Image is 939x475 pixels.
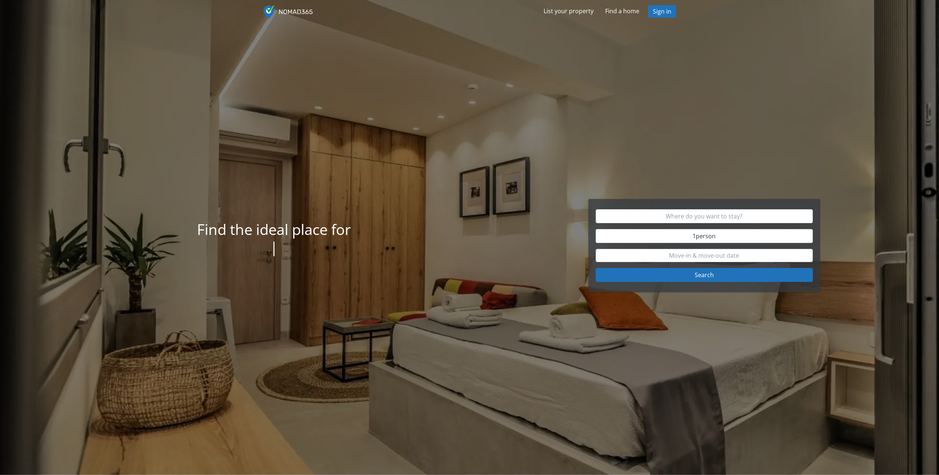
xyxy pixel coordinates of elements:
span: 1 [693,232,716,240]
button: Search [596,268,813,282]
h1: Find the ideal place for [81,221,467,256]
img: Tourmie Stay logo white [263,5,313,19]
a: List your property [538,4,599,18]
span: person [696,232,716,240]
input: Move-in & move-out date [596,249,813,262]
button: 1person [596,229,813,243]
a: Sign in [648,5,676,18]
a: Find a home [599,4,645,18]
input: Where do you want to stay? [596,209,813,223]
